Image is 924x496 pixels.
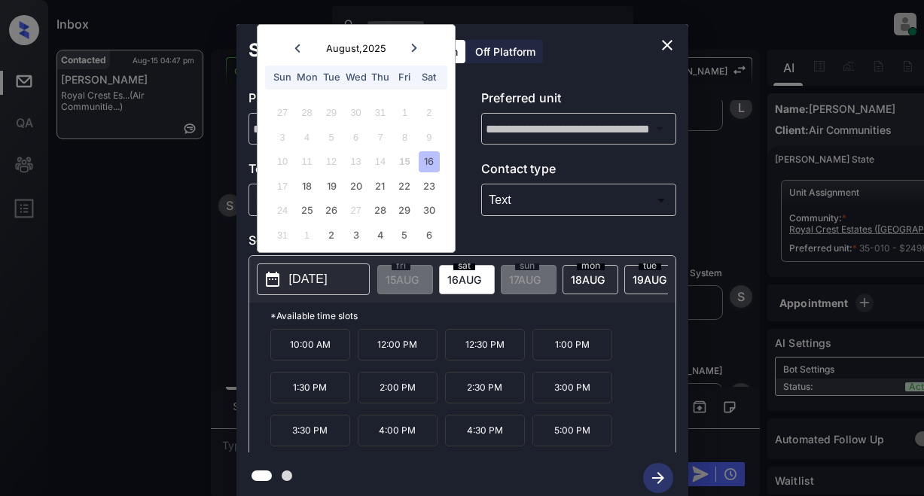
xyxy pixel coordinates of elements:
span: 18 AUG [571,273,605,286]
div: Not available Friday, August 8th, 2025 [395,127,415,148]
p: 4:30 PM [445,415,525,446]
div: Choose Saturday, August 30th, 2025 [419,200,439,221]
div: Not available Thursday, August 7th, 2025 [370,127,390,148]
div: Not available Sunday, August 24th, 2025 [273,200,293,221]
p: 12:00 PM [358,329,438,361]
div: Not available Saturday, August 2nd, 2025 [419,102,439,123]
div: Choose Tuesday, August 26th, 2025 [321,200,341,221]
p: 2:30 PM [445,372,525,403]
span: 19 AUG [633,273,666,286]
div: date-select [563,265,618,294]
div: Mon [297,67,317,87]
div: Wed [346,67,366,87]
div: Choose Thursday, August 21st, 2025 [370,176,390,196]
div: date-select [439,265,495,294]
div: Choose Friday, August 29th, 2025 [395,200,415,221]
p: 5:00 PM [532,415,612,446]
div: Choose Thursday, August 28th, 2025 [370,200,390,221]
div: Not available Thursday, August 14th, 2025 [370,151,390,172]
p: Contact type [481,160,676,184]
span: sat [453,261,475,270]
div: Choose Friday, September 5th, 2025 [395,225,415,245]
div: Choose Saturday, August 16th, 2025 [419,151,439,172]
div: Not available Monday, July 28th, 2025 [297,102,317,123]
div: Sun [273,67,293,87]
div: Not available Tuesday, August 5th, 2025 [321,127,341,148]
div: Choose Saturday, August 23rd, 2025 [419,176,439,196]
p: [DATE] [289,270,328,288]
div: Not available Sunday, August 17th, 2025 [273,176,293,196]
div: Not available Sunday, August 3rd, 2025 [273,127,293,148]
div: Not available Tuesday, August 12th, 2025 [321,151,341,172]
div: Not available Monday, August 4th, 2025 [297,127,317,148]
div: Choose Friday, August 22nd, 2025 [395,176,415,196]
div: Not available Tuesday, July 29th, 2025 [321,102,341,123]
div: Not available Wednesday, August 27th, 2025 [346,200,366,221]
p: 1:30 PM [270,372,350,403]
div: Not available Wednesday, August 6th, 2025 [346,127,366,148]
div: Thu [370,67,390,87]
div: Not available Friday, August 15th, 2025 [395,151,415,172]
p: 2:00 PM [358,372,438,403]
div: In Person [252,187,440,212]
div: Not available Sunday, July 27th, 2025 [273,102,293,123]
div: Not available Wednesday, August 13th, 2025 [346,151,366,172]
p: 12:30 PM [445,329,525,361]
button: close [652,30,682,60]
h2: Schedule Tour [236,24,390,77]
div: Choose Tuesday, September 2nd, 2025 [321,225,341,245]
p: *Available time slots [270,303,675,329]
p: 3:30 PM [270,415,350,446]
p: 4:00 PM [358,415,438,446]
p: Select slot [249,231,676,255]
button: [DATE] [257,263,370,295]
div: Choose Wednesday, September 3rd, 2025 [346,225,366,245]
div: Choose Thursday, September 4th, 2025 [370,225,390,245]
div: Not available Wednesday, July 30th, 2025 [346,102,366,123]
p: 10:00 AM [270,329,350,361]
div: Choose Tuesday, August 19th, 2025 [321,176,341,196]
p: 1:00 PM [532,329,612,361]
div: Choose Monday, August 25th, 2025 [297,200,317,221]
div: Text [485,187,672,212]
p: 3:00 PM [532,372,612,403]
div: Not available Monday, August 11th, 2025 [297,151,317,172]
div: Choose Wednesday, August 20th, 2025 [346,176,366,196]
div: Not available Saturday, August 9th, 2025 [419,127,439,148]
p: Preferred community [249,89,444,113]
div: Not available Friday, August 1st, 2025 [395,102,415,123]
div: Fri [395,67,415,87]
p: Tour type [249,160,444,184]
div: date-select [624,265,680,294]
span: tue [639,261,661,270]
div: Off Platform [468,40,543,63]
div: Not available Thursday, July 31st, 2025 [370,102,390,123]
div: Not available Sunday, August 31st, 2025 [273,225,293,245]
div: Choose Saturday, September 6th, 2025 [419,225,439,245]
p: Preferred unit [481,89,676,113]
div: Not available Monday, September 1st, 2025 [297,225,317,245]
span: 16 AUG [447,273,481,286]
div: month 2025-08 [262,101,450,248]
div: Tue [321,67,341,87]
div: Not available Sunday, August 10th, 2025 [273,151,293,172]
span: mon [577,261,605,270]
div: Choose Monday, August 18th, 2025 [297,176,317,196]
div: Sat [419,67,439,87]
